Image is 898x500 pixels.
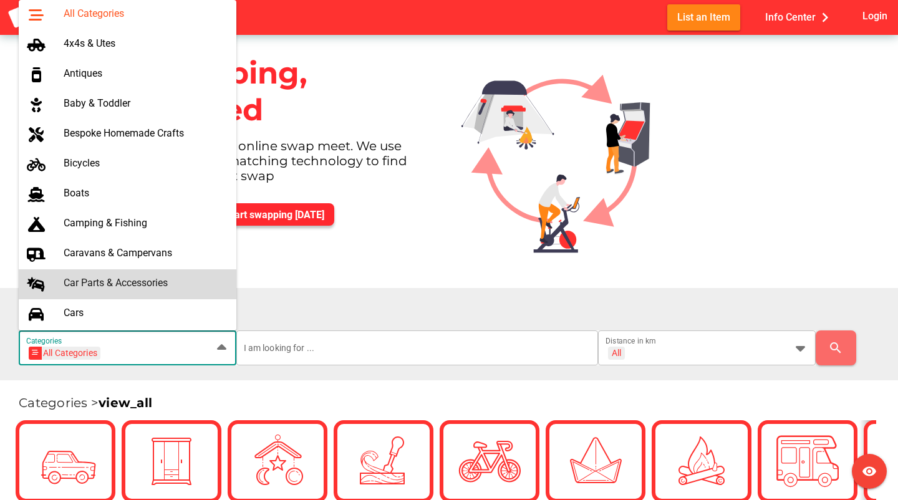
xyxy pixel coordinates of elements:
[816,8,834,27] i: chevron_right
[64,97,226,109] div: Baby & Toddler
[64,217,226,229] div: Camping & Fishing
[64,307,226,319] div: Cars
[64,37,226,49] div: 4x4s & Utes
[64,157,226,169] div: Bicycles
[152,209,324,221] span: List an item and start swapping [DATE]
[19,395,152,410] span: Categories >
[451,35,680,267] img: Graphic.svg
[99,395,152,410] a: view_all
[765,7,834,27] span: Info Center
[862,464,877,479] i: visibility
[612,347,621,358] div: All
[32,347,97,360] div: All Categories
[7,6,70,29] img: aSD8y5uGLpzPJLYTcYcjNu3laj1c05W5KWf0Ds+Za8uybjssssuu+yyyy677LKX2n+PWMSDJ9a87AAAAABJRU5ErkJggg==
[19,303,888,321] h1: Find a Swap
[64,67,226,79] div: Antiques
[244,330,591,365] input: I am looking for ...
[64,187,226,199] div: Boats
[755,4,844,30] button: Info Center
[132,45,442,138] div: Swapping, evolved
[64,277,226,289] div: Car Parts & Accessories
[667,4,740,30] button: List an Item
[860,4,891,27] button: Login
[828,340,843,355] i: search
[64,247,226,259] div: Caravans & Campervans
[64,7,226,19] div: All Categories
[142,203,334,226] button: List an item and start swapping [DATE]
[132,138,442,193] div: Australia's best online swap meet. We use unique swap matching technology to find you the perfect...
[677,9,730,26] span: List an Item
[862,7,887,24] span: Login
[64,127,226,139] div: Bespoke Homemade Crafts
